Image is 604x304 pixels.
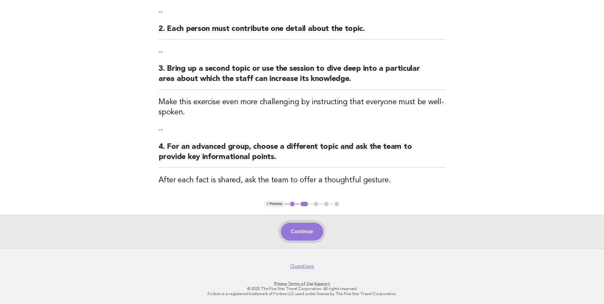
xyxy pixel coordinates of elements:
a: Terms of Use [288,281,313,286]
h2: 3. Bring up a second topic or use the session to dive deep into a particular area about which the... [159,64,445,90]
button: 2 [300,201,309,207]
a: Privacy [274,281,287,286]
p: -- [159,125,445,134]
p: © 2025 The Five Star Travel Corporation. All rights reserved. [107,286,497,291]
a: Support [314,281,330,286]
h3: After each fact is shared, ask the team to offer a thoughtful gesture. [159,175,445,185]
p: · · [107,281,497,286]
p: -- [159,7,445,16]
h3: Make this exercise even more challenging by instructing that everyone must be well-spoken. [159,97,445,118]
button: < Previous [264,201,285,207]
h2: 4. For an advanced group, choose a different topic and ask the team to provide key informational ... [159,142,445,168]
button: 1 [289,201,295,207]
button: Continue [281,223,323,241]
a: Questions [290,263,314,270]
p: Forbes is a registered trademark of Forbes LLC used under license by The Five Star Travel Corpora... [107,291,497,296]
h2: 2. Each person must contribute one detail about the topic. [159,24,445,40]
p: -- [159,47,445,56]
